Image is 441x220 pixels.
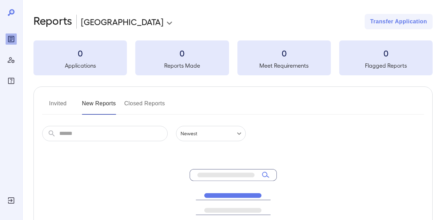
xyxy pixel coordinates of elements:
button: Transfer Application [365,14,433,29]
h3: 0 [339,47,433,59]
h3: 0 [33,47,127,59]
div: FAQ [6,75,17,86]
h5: Applications [33,61,127,70]
p: [GEOGRAPHIC_DATA] [81,16,164,27]
button: Invited [42,98,74,115]
div: Reports [6,33,17,45]
h3: 0 [135,47,229,59]
div: Log Out [6,195,17,206]
h5: Flagged Reports [339,61,433,70]
div: Newest [176,126,246,141]
h3: 0 [237,47,331,59]
h5: Reports Made [135,61,229,70]
div: Manage Users [6,54,17,66]
button: Closed Reports [124,98,165,115]
h5: Meet Requirements [237,61,331,70]
summary: 0Applications0Reports Made0Meet Requirements0Flagged Reports [33,40,433,75]
button: New Reports [82,98,116,115]
h2: Reports [33,14,72,29]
